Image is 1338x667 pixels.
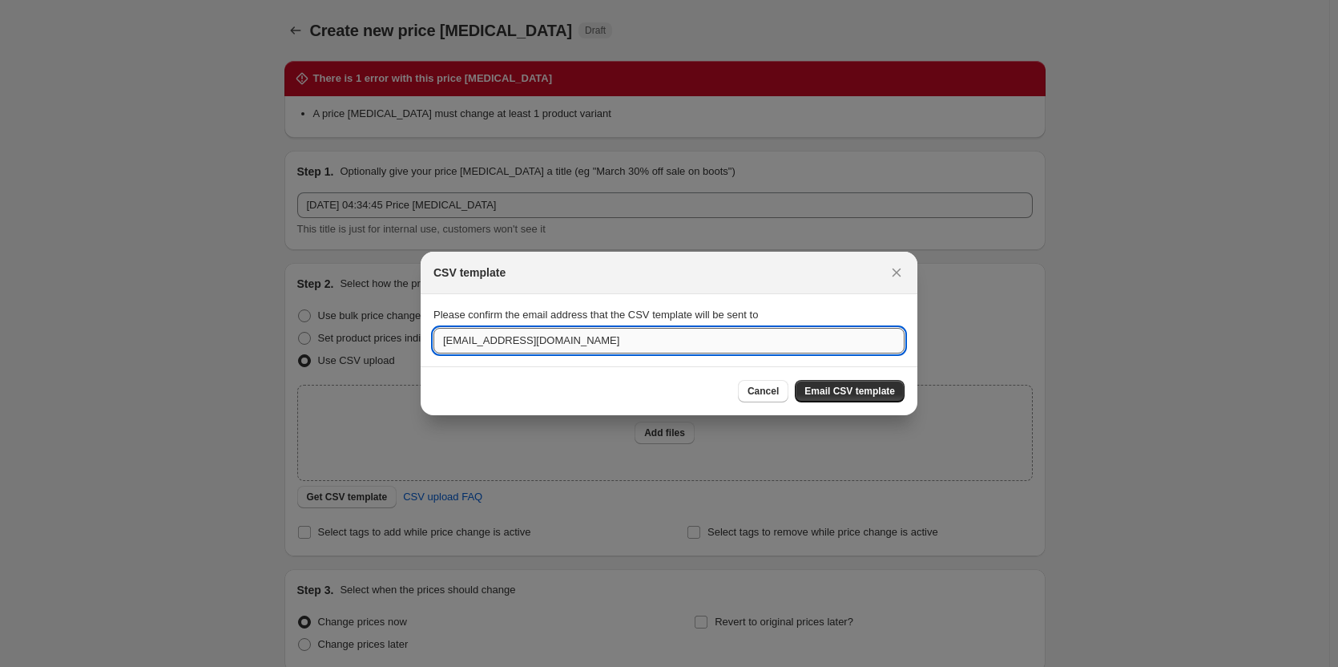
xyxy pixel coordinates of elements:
[795,380,905,402] button: Email CSV template
[738,380,788,402] button: Cancel
[748,385,779,398] span: Cancel
[804,385,895,398] span: Email CSV template
[433,309,758,321] span: Please confirm the email address that the CSV template will be sent to
[885,261,908,284] button: Close
[433,265,506,281] h2: CSV template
